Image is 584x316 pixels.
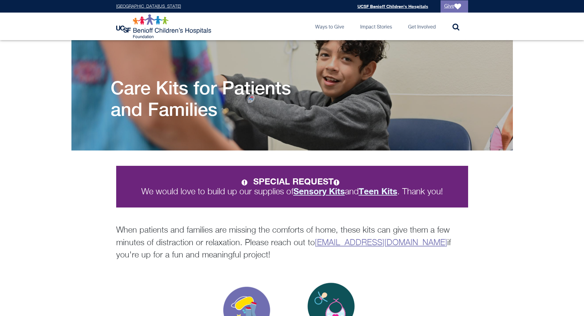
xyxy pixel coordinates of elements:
[127,177,457,196] p: We would love to build up our supplies of and . Thank you!
[116,14,213,39] img: Logo for UCSF Benioff Children's Hospitals Foundation
[441,0,468,13] a: Give
[359,188,397,196] a: Teen Kits
[355,13,397,40] a: Impact Stories
[116,224,468,262] p: When patients and families are missing the comforts of home, these kits can give them a few minut...
[111,77,319,120] h1: Care Kits for Patients and Families
[253,176,343,186] strong: SPECIAL REQUEST
[116,4,181,9] a: [GEOGRAPHIC_DATA][US_STATE]
[293,186,345,196] strong: Sensory Kits
[315,239,447,247] a: [EMAIL_ADDRESS][DOMAIN_NAME]
[403,13,441,40] a: Get Involved
[359,186,397,196] strong: Teen Kits
[357,4,428,9] a: UCSF Benioff Children's Hospitals
[310,13,349,40] a: Ways to Give
[293,188,345,196] a: Sensory Kits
